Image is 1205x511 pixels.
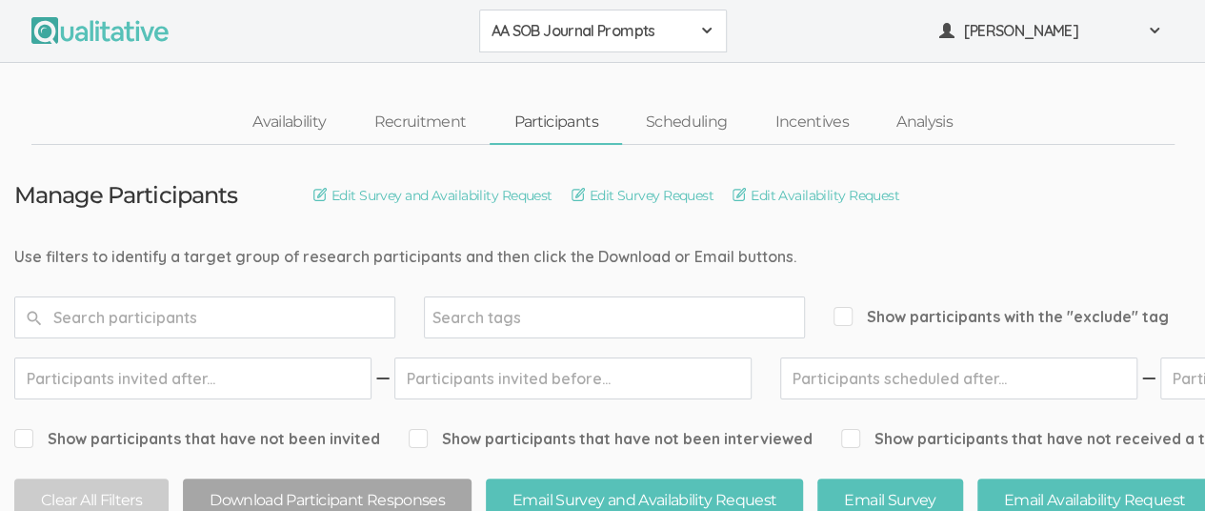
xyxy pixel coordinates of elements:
span: Show participants that have not been interviewed [409,428,813,450]
input: Participants scheduled after... [780,358,1137,399]
span: Show participants with the "exclude" tag [833,306,1169,328]
img: Qualitative [31,17,169,44]
a: Edit Survey Request [572,185,713,206]
input: Participants invited before... [394,358,752,399]
a: Edit Availability Request [733,185,899,206]
span: [PERSON_NAME] [964,20,1135,42]
a: Recruitment [350,102,490,143]
a: Edit Survey and Availability Request [313,185,552,206]
img: dash.svg [1139,358,1158,399]
a: Analysis [873,102,976,143]
a: Availability [229,102,350,143]
input: Search tags [432,305,552,330]
iframe: Chat Widget [1110,419,1205,511]
a: Scheduling [622,102,752,143]
button: AA SOB Journal Prompts [479,10,727,52]
img: dash.svg [373,358,392,399]
a: Participants [490,102,621,143]
span: Show participants that have not been invited [14,428,380,450]
span: AA SOB Journal Prompts [492,20,690,42]
input: Participants invited after... [14,358,372,399]
input: Search participants [14,296,395,338]
h3: Manage Participants [14,183,237,208]
button: [PERSON_NAME] [927,10,1175,52]
a: Incentives [751,102,873,143]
